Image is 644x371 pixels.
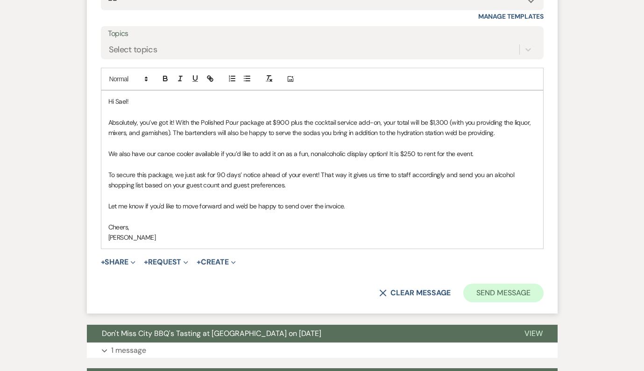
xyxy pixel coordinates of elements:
[108,96,536,107] p: Hi Sael!
[108,27,537,41] label: Topics
[108,117,536,138] p: Absolutely, you’ve got it! With the Polished Pour package at $900 plus the cocktail service add-o...
[109,43,157,56] div: Select topics
[87,342,558,358] button: 1 message
[379,289,450,297] button: Clear message
[108,222,536,232] p: Cheers,
[144,258,148,266] span: +
[111,344,146,357] p: 1 message
[108,149,536,159] p: We also have our canoe cooler available if you’d like to add it on as a fun, nonalcoholic display...
[102,328,321,338] span: Don't Miss City BBQ's Tasting at [GEOGRAPHIC_DATA] on [DATE]
[108,201,536,211] p: Let me know if you'd like to move forward and we'd be happy to send over the invoice.
[510,325,558,342] button: View
[108,232,536,243] p: [PERSON_NAME]
[463,284,543,302] button: Send Message
[197,258,201,266] span: +
[108,170,536,191] p: To secure this package, we just ask for 90 days’ notice ahead of your event! That way it gives us...
[101,258,105,266] span: +
[478,12,544,21] a: Manage Templates
[144,258,188,266] button: Request
[87,325,510,342] button: Don't Miss City BBQ's Tasting at [GEOGRAPHIC_DATA] on [DATE]
[101,258,136,266] button: Share
[197,258,235,266] button: Create
[524,328,543,338] span: View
